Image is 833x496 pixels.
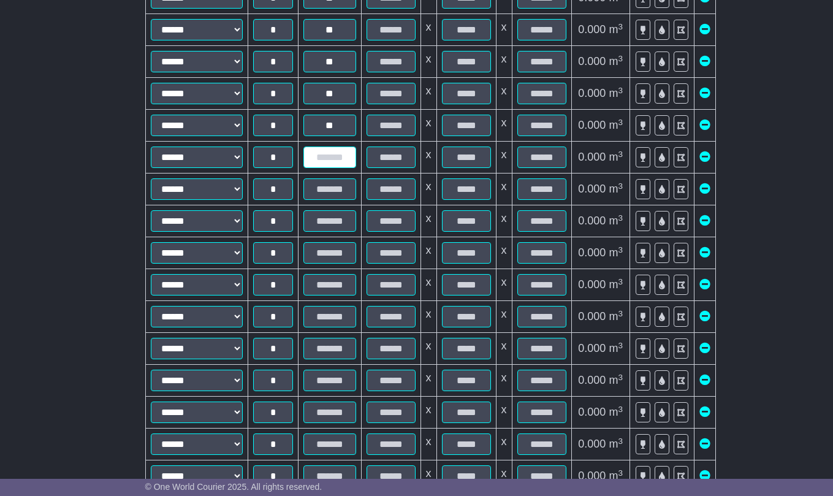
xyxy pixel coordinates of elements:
[578,278,606,291] span: 0.000
[420,110,436,142] td: x
[578,23,606,36] span: 0.000
[699,215,710,227] a: Remove this item
[420,365,436,397] td: x
[578,246,606,259] span: 0.000
[420,237,436,269] td: x
[609,374,623,386] span: m
[609,310,623,322] span: m
[496,237,512,269] td: x
[618,373,623,382] sup: 3
[609,23,623,36] span: m
[699,119,710,131] a: Remove this item
[618,181,623,191] sup: 3
[420,269,436,301] td: x
[618,468,623,478] sup: 3
[618,118,623,127] sup: 3
[618,150,623,159] sup: 3
[578,87,606,99] span: 0.000
[420,460,436,492] td: x
[609,87,623,99] span: m
[578,438,606,450] span: 0.000
[609,215,623,227] span: m
[609,278,623,291] span: m
[496,14,512,46] td: x
[420,78,436,110] td: x
[420,205,436,237] td: x
[609,119,623,131] span: m
[578,151,606,163] span: 0.000
[699,87,710,99] a: Remove this item
[699,310,710,322] a: Remove this item
[618,213,623,223] sup: 3
[699,151,710,163] a: Remove this item
[496,142,512,174] td: x
[609,246,623,259] span: m
[699,246,710,259] a: Remove this item
[578,119,606,131] span: 0.000
[578,342,606,354] span: 0.000
[618,86,623,95] sup: 3
[618,245,623,254] sup: 3
[618,277,623,286] sup: 3
[496,269,512,301] td: x
[578,55,606,67] span: 0.000
[699,55,710,67] a: Remove this item
[609,151,623,163] span: m
[578,310,606,322] span: 0.000
[420,142,436,174] td: x
[496,301,512,333] td: x
[496,174,512,205] td: x
[699,23,710,36] a: Remove this item
[609,55,623,67] span: m
[699,406,710,418] a: Remove this item
[420,14,436,46] td: x
[145,482,322,492] span: © One World Courier 2025. All rights reserved.
[618,405,623,414] sup: 3
[496,78,512,110] td: x
[618,341,623,350] sup: 3
[699,278,710,291] a: Remove this item
[609,342,623,354] span: m
[496,365,512,397] td: x
[578,374,606,386] span: 0.000
[496,110,512,142] td: x
[699,374,710,386] a: Remove this item
[496,46,512,78] td: x
[578,470,606,482] span: 0.000
[496,397,512,429] td: x
[618,22,623,31] sup: 3
[420,429,436,460] td: x
[420,174,436,205] td: x
[609,183,623,195] span: m
[496,460,512,492] td: x
[578,183,606,195] span: 0.000
[699,438,710,450] a: Remove this item
[699,183,710,195] a: Remove this item
[618,309,623,318] sup: 3
[420,397,436,429] td: x
[609,406,623,418] span: m
[699,470,710,482] a: Remove this item
[496,205,512,237] td: x
[420,333,436,365] td: x
[496,429,512,460] td: x
[609,470,623,482] span: m
[609,438,623,450] span: m
[420,301,436,333] td: x
[618,437,623,446] sup: 3
[496,333,512,365] td: x
[618,54,623,63] sup: 3
[420,46,436,78] td: x
[578,215,606,227] span: 0.000
[699,342,710,354] a: Remove this item
[578,406,606,418] span: 0.000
